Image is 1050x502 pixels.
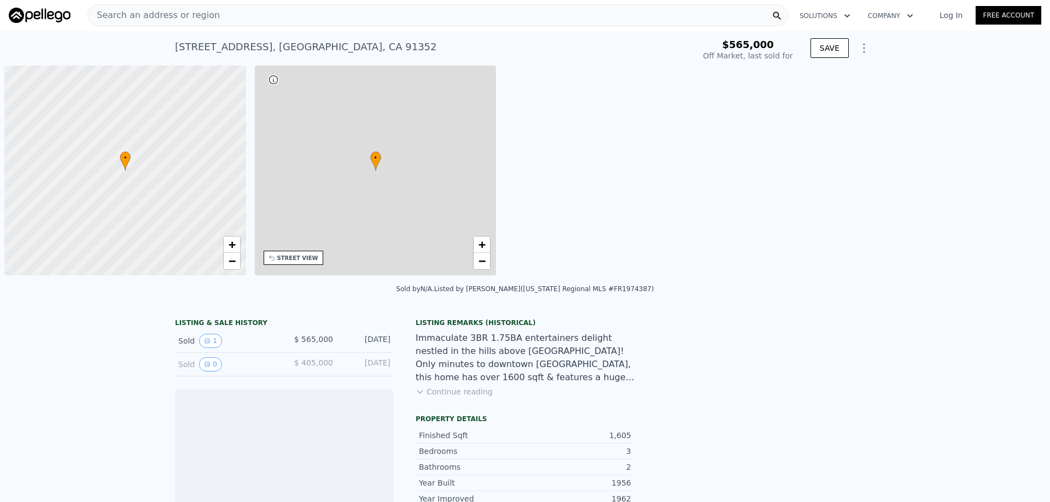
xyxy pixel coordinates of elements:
div: STREET VIEW [277,254,318,262]
button: Company [859,6,922,26]
img: Pellego [9,8,71,23]
button: Solutions [791,6,859,26]
a: Zoom out [474,253,490,269]
div: Sold [178,334,276,348]
a: Zoom in [474,237,490,253]
div: Property details [416,415,634,423]
div: • [370,151,381,170]
div: 2 [525,462,631,473]
span: $565,000 [722,39,774,50]
span: − [228,254,235,268]
button: SAVE [810,38,849,58]
div: LISTING & SALE HISTORY [175,318,394,329]
div: Bathrooms [419,462,525,473]
div: Listed by [PERSON_NAME] ([US_STATE] Regional MLS #FR1974387) [434,285,654,293]
div: 3 [525,446,631,457]
button: Show Options [853,37,875,59]
div: Year Built [419,477,525,488]
a: Free Account [976,6,1041,25]
div: Bedrooms [419,446,525,457]
div: Listing Remarks (Historical) [416,318,634,327]
span: + [479,238,486,251]
button: View historical data [199,334,222,348]
div: [DATE] [342,357,390,371]
div: [STREET_ADDRESS] , [GEOGRAPHIC_DATA] , CA 91352 [175,39,437,55]
a: Zoom in [224,237,240,253]
span: − [479,254,486,268]
div: • [120,151,131,170]
a: Zoom out [224,253,240,269]
div: [DATE] [342,334,390,348]
div: Off Market, last sold for [703,50,793,61]
div: Finished Sqft [419,430,525,441]
span: • [370,153,381,163]
button: View historical data [199,357,222,371]
span: + [228,238,235,251]
span: • [120,153,131,163]
span: Search an address or region [88,9,220,22]
span: $ 405,000 [294,358,333,367]
div: 1,605 [525,430,631,441]
div: Sold [178,357,276,371]
a: Log In [926,10,976,21]
div: Immaculate 3BR 1.75BA entertainers delight nestled in the hills above [GEOGRAPHIC_DATA]! Only min... [416,332,634,384]
button: Continue reading [416,386,493,397]
div: 1956 [525,477,631,488]
span: $ 565,000 [294,335,333,344]
div: Sold by N/A . [396,285,434,293]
